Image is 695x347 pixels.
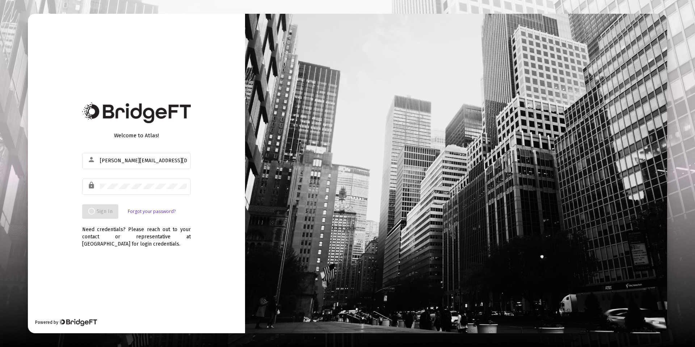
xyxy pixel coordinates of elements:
[35,319,97,326] div: Powered by
[82,204,118,219] button: Sign In
[82,219,191,248] div: Need credentials? Please reach out to your contact or representative at [GEOGRAPHIC_DATA] for log...
[59,319,97,326] img: Bridge Financial Technology Logo
[128,208,176,215] a: Forgot your password?
[88,208,113,214] span: Sign In
[100,158,187,164] input: Email or Username
[88,155,96,164] mat-icon: person
[82,103,191,123] img: Bridge Financial Technology Logo
[82,132,191,139] div: Welcome to Atlas!
[88,181,96,190] mat-icon: lock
